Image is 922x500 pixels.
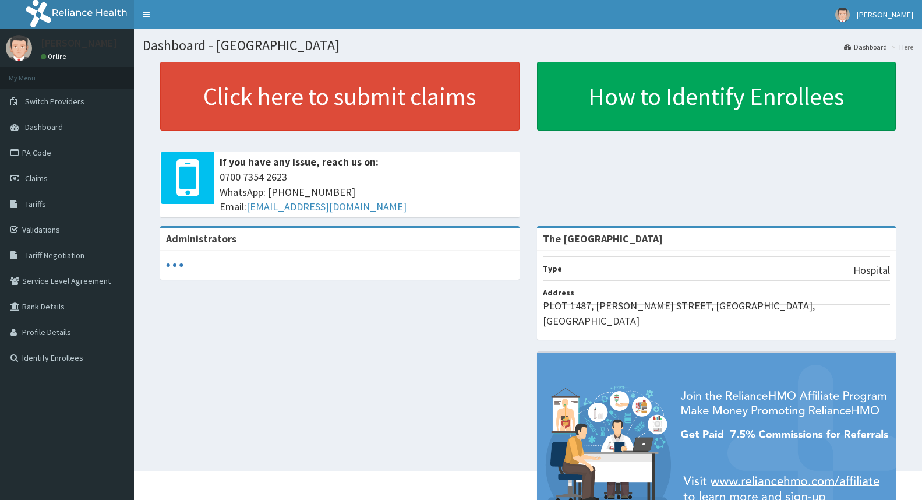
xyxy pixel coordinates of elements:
[537,62,896,131] a: How to Identify Enrollees
[166,232,236,245] b: Administrators
[543,263,562,274] b: Type
[166,256,183,274] svg: audio-loading
[6,35,32,61] img: User Image
[246,200,407,213] a: [EMAIL_ADDRESS][DOMAIN_NAME]
[25,173,48,184] span: Claims
[888,42,913,52] li: Here
[853,263,890,278] p: Hospital
[543,232,663,245] strong: The [GEOGRAPHIC_DATA]
[835,8,850,22] img: User Image
[543,287,574,298] b: Address
[25,250,84,260] span: Tariff Negotiation
[25,96,84,107] span: Switch Providers
[220,155,379,168] b: If you have any issue, reach us on:
[160,62,520,131] a: Click here to submit claims
[857,9,913,20] span: [PERSON_NAME]
[41,52,69,61] a: Online
[25,122,63,132] span: Dashboard
[844,42,887,52] a: Dashboard
[25,199,46,209] span: Tariffs
[220,170,514,214] span: 0700 7354 2623 WhatsApp: [PHONE_NUMBER] Email:
[543,298,891,328] p: PLOT 1487, [PERSON_NAME] STREET, [GEOGRAPHIC_DATA], [GEOGRAPHIC_DATA]
[41,38,117,48] p: [PERSON_NAME]
[143,38,913,53] h1: Dashboard - [GEOGRAPHIC_DATA]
